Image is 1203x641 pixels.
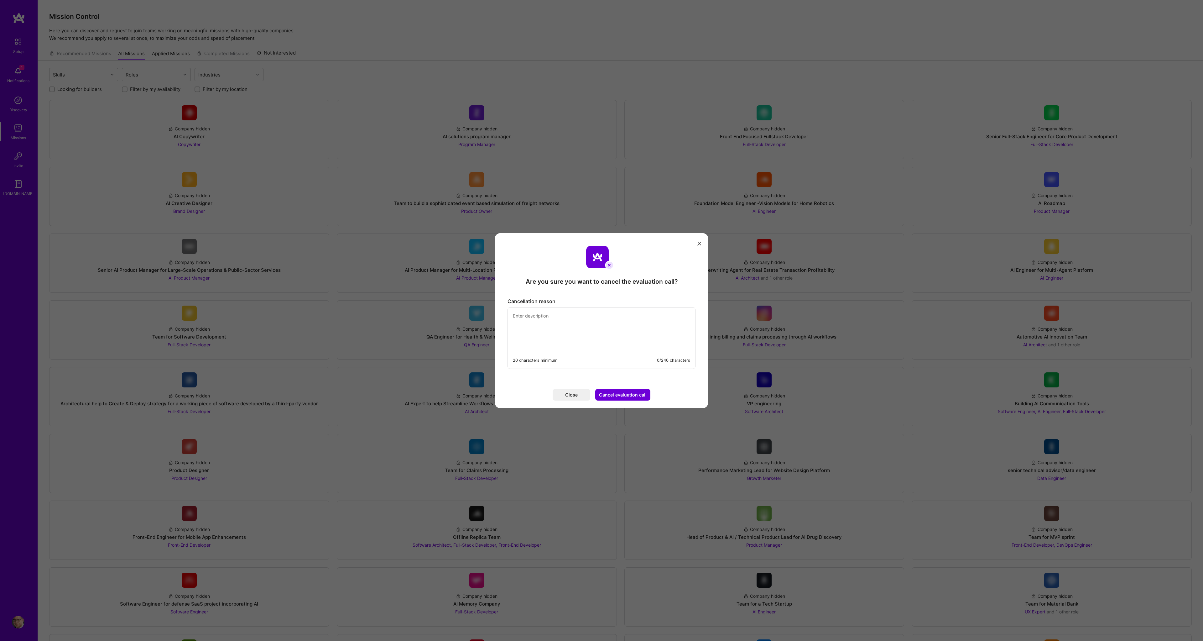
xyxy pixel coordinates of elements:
img: aTeam logo [586,246,609,268]
button: Close [553,389,590,401]
img: cancel icon [605,261,613,269]
button: Cancel evaluation call [595,389,650,401]
div: 20 characters minimum [513,357,557,364]
i: icon Close [697,242,701,245]
div: modal [495,233,708,408]
div: Cancellation reason [508,298,695,305]
div: Are you sure you want to cancel the evaluation call? [526,277,678,286]
div: 0/240 characters [657,357,690,364]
